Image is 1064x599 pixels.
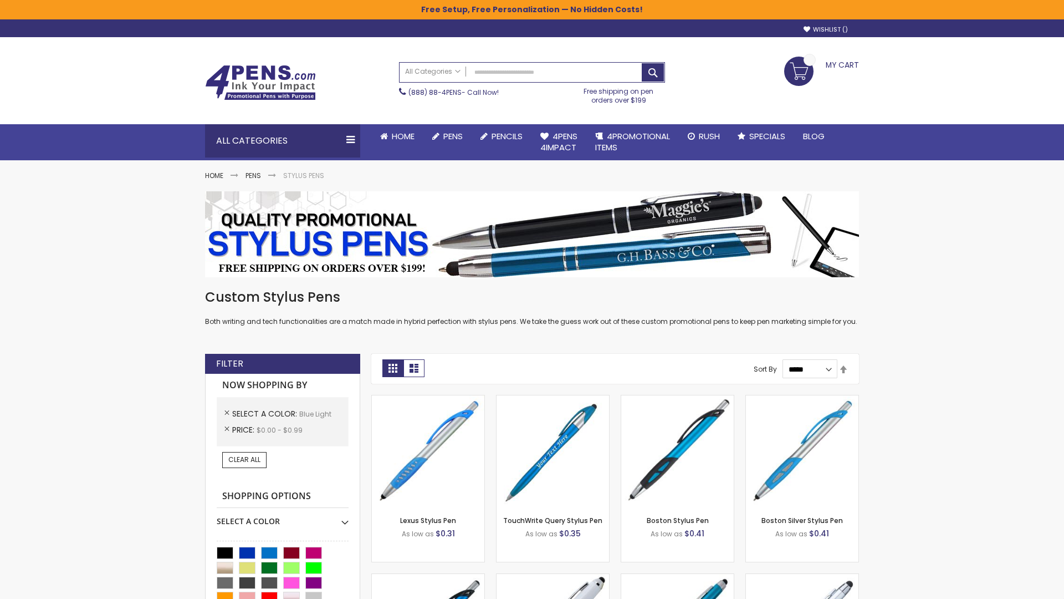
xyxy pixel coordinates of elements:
[228,455,260,464] span: Clear All
[205,124,360,158] div: All Categories
[621,395,734,508] img: Boston Stylus Pen-Blue - Light
[232,408,299,419] span: Select A Color
[775,529,807,539] span: As low as
[621,573,734,583] a: Lory Metallic Stylus Pen-Blue - Light
[503,516,602,525] a: TouchWrite Query Stylus Pen
[621,395,734,404] a: Boston Stylus Pen-Blue - Light
[402,529,434,539] span: As low as
[372,395,484,508] img: Lexus Stylus Pen-Blue - Light
[283,171,324,180] strong: Stylus Pens
[497,573,609,583] a: Kimberly Logo Stylus Pens-LT-Blue
[205,65,316,100] img: 4Pens Custom Pens and Promotional Products
[572,83,666,105] div: Free shipping on pen orders over $199
[217,374,349,397] strong: Now Shopping by
[436,528,455,539] span: $0.31
[472,124,531,149] a: Pencils
[699,130,720,142] span: Rush
[217,485,349,509] strong: Shopping Options
[257,425,303,435] span: $0.00 - $0.99
[803,130,825,142] span: Blog
[679,124,729,149] a: Rush
[205,288,859,306] h1: Custom Stylus Pens
[382,359,403,377] strong: Grid
[497,395,609,404] a: TouchWrite Query Stylus Pen-Blue Light
[684,528,704,539] span: $0.41
[746,395,858,404] a: Boston Silver Stylus Pen-Blue - Light
[217,508,349,527] div: Select A Color
[651,529,683,539] span: As low as
[531,124,586,160] a: 4Pens4impact
[372,395,484,404] a: Lexus Stylus Pen-Blue - Light
[400,516,456,525] a: Lexus Stylus Pen
[392,130,415,142] span: Home
[492,130,523,142] span: Pencils
[405,67,461,76] span: All Categories
[729,124,794,149] a: Specials
[205,171,223,180] a: Home
[746,395,858,508] img: Boston Silver Stylus Pen-Blue - Light
[497,395,609,508] img: TouchWrite Query Stylus Pen-Blue Light
[299,409,331,419] span: Blue Light
[372,573,484,583] a: Lexus Metallic Stylus Pen-Blue - Light
[222,452,267,468] a: Clear All
[525,529,557,539] span: As low as
[794,124,833,149] a: Blog
[423,124,472,149] a: Pens
[749,130,785,142] span: Specials
[408,88,462,97] a: (888) 88-4PENS
[804,26,848,34] a: Wishlist
[408,88,499,97] span: - Call Now!
[400,63,466,81] a: All Categories
[216,358,243,370] strong: Filter
[205,191,859,277] img: Stylus Pens
[559,528,581,539] span: $0.35
[586,124,679,160] a: 4PROMOTIONALITEMS
[809,528,829,539] span: $0.41
[245,171,261,180] a: Pens
[754,364,777,374] label: Sort By
[205,288,859,327] div: Both writing and tech functionalities are a match made in hybrid perfection with stylus pens. We ...
[443,130,463,142] span: Pens
[761,516,843,525] a: Boston Silver Stylus Pen
[746,573,858,583] a: Silver Cool Grip Stylus Pen-Blue - Light
[595,130,670,153] span: 4PROMOTIONAL ITEMS
[540,130,577,153] span: 4Pens 4impact
[647,516,709,525] a: Boston Stylus Pen
[232,424,257,435] span: Price
[371,124,423,149] a: Home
